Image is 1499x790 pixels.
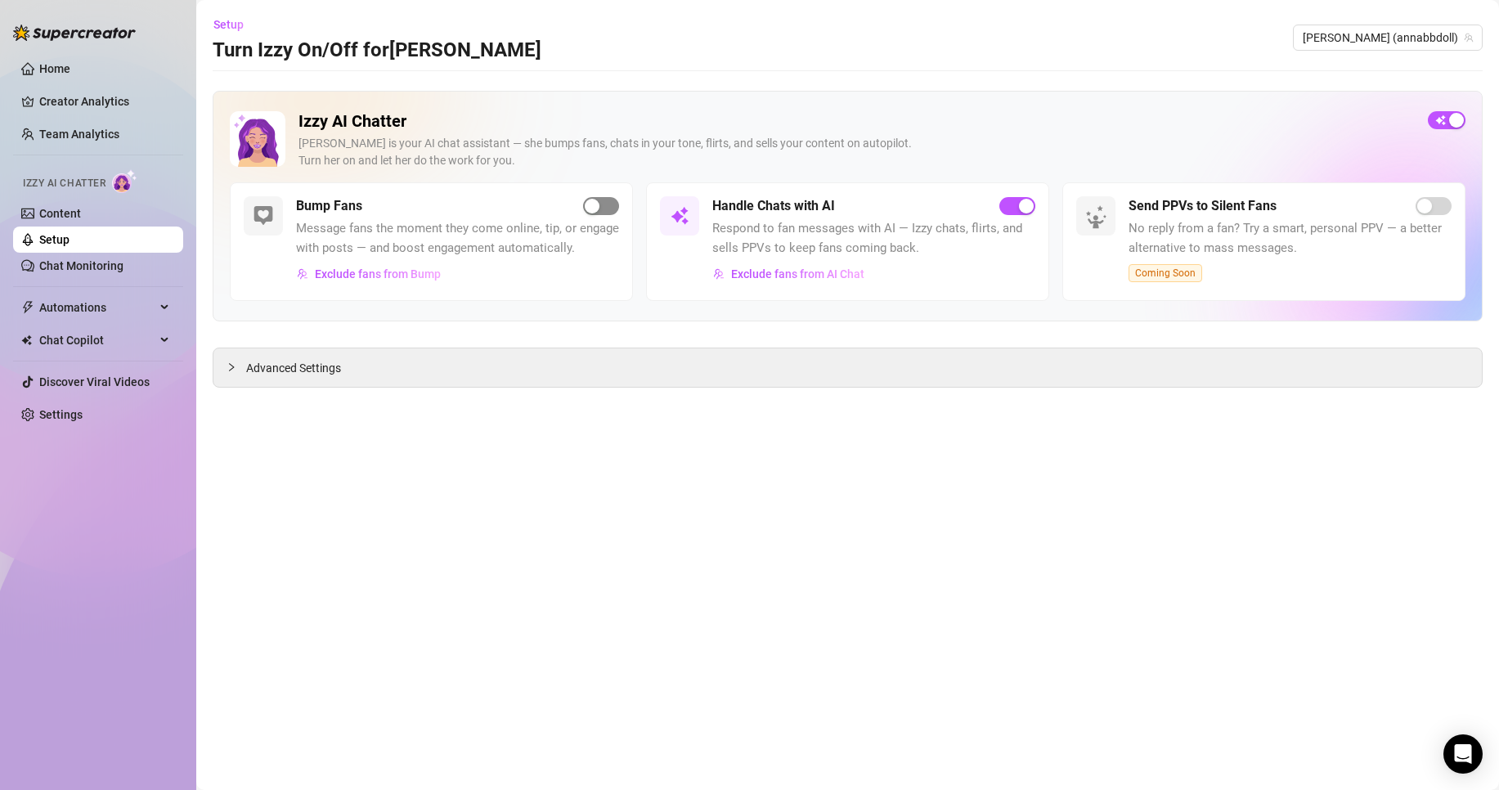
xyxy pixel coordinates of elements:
a: Settings [39,408,83,421]
h5: Bump Fans [296,196,362,216]
a: Setup [39,233,70,246]
span: team [1464,33,1474,43]
a: Chat Monitoring [39,259,123,272]
span: Coming Soon [1129,264,1202,282]
span: Message fans the moment they come online, tip, or engage with posts — and boost engagement automa... [296,219,619,258]
span: Exclude fans from Bump [315,267,441,281]
img: Chat Copilot [21,334,32,346]
span: Exclude fans from AI Chat [731,267,864,281]
span: Chat Copilot [39,327,155,353]
a: Creator Analytics [39,88,170,114]
img: Izzy AI Chatter [230,111,285,167]
div: collapsed [227,358,246,376]
span: Advanced Settings [246,359,341,377]
span: Automations [39,294,155,321]
img: svg%3e [297,268,308,280]
div: [PERSON_NAME] is your AI chat assistant — she bumps fans, chats in your tone, flirts, and sells y... [298,135,1415,169]
h2: Izzy AI Chatter [298,111,1415,132]
img: svg%3e [670,206,689,226]
img: silent-fans-ppv-o-N6Mmdf.svg [1085,205,1111,231]
button: Exclude fans from Bump [296,261,442,287]
span: Izzy AI Chatter [23,176,105,191]
span: thunderbolt [21,301,34,314]
span: No reply from a fan? Try a smart, personal PPV — a better alternative to mass messages. [1129,219,1452,258]
img: AI Chatter [112,169,137,193]
h5: Handle Chats with AI [712,196,835,216]
button: Exclude fans from AI Chat [712,261,865,287]
img: svg%3e [713,268,725,280]
span: Respond to fan messages with AI — Izzy chats, flirts, and sells PPVs to keep fans coming back. [712,219,1035,258]
span: Anna (annabbdoll) [1303,25,1473,50]
span: Setup [213,18,244,31]
a: Home [39,62,70,75]
span: collapsed [227,362,236,372]
a: Team Analytics [39,128,119,141]
h3: Turn Izzy On/Off for [PERSON_NAME] [213,38,541,64]
button: Setup [213,11,257,38]
img: logo-BBDzfeDw.svg [13,25,136,41]
h5: Send PPVs to Silent Fans [1129,196,1277,216]
a: Content [39,207,81,220]
img: svg%3e [254,206,273,226]
div: Open Intercom Messenger [1443,734,1483,774]
a: Discover Viral Videos [39,375,150,388]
